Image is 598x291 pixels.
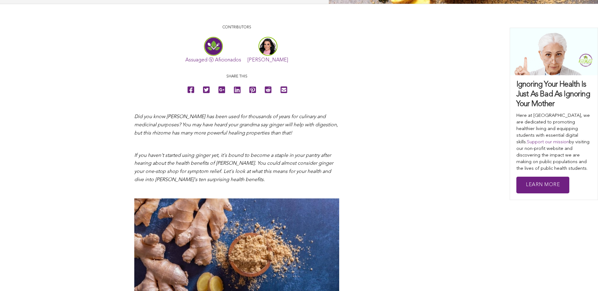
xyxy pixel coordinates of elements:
[134,25,339,31] p: CONTRIBUTORS
[134,74,339,80] p: Share this
[185,58,241,63] a: Assuaged Ⓥ Aficionados
[247,58,288,63] a: [PERSON_NAME]
[516,177,569,193] a: Learn More
[134,153,333,182] em: If you haven't started using ginger yet, it's bound to become a staple in your pantry after heari...
[134,114,338,135] span: Did you know [PERSON_NAME] has been used for thousands of years for culinary and medicinal purpos...
[566,261,598,291] iframe: Chat Widget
